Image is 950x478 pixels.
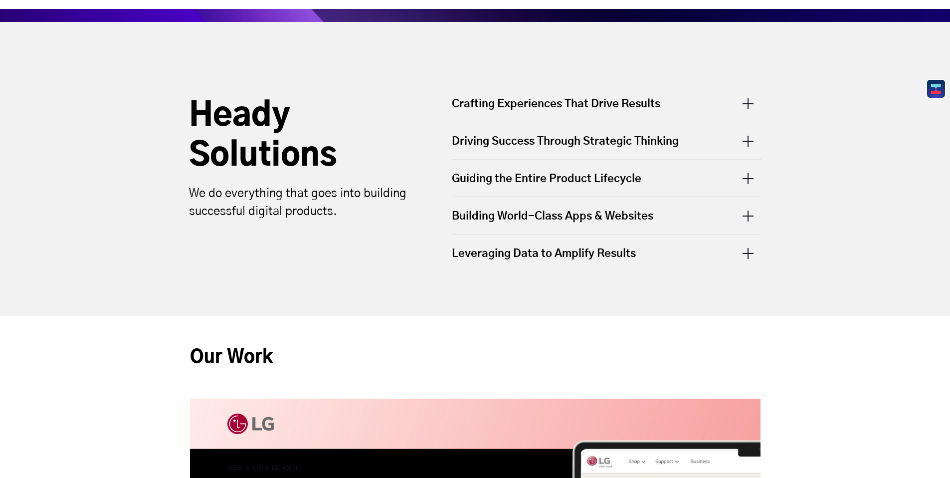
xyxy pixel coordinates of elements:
div: Guiding the Entire Product Lifecycle [452,160,761,197]
p: We do everything that goes into building successful digital products. [189,185,413,221]
div: Driving Success Through Strategic Thinking [452,122,761,159]
div: Building World-Class Apps & Websites [452,197,761,234]
div: Leveraging Data to Amplify Results [452,235,761,271]
div: Crafting Experiences That Drive Results [452,96,761,122]
h2: Heady Solutions [189,96,413,176]
h2: Our Work [190,316,760,399]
